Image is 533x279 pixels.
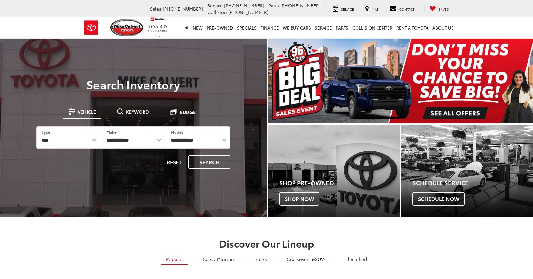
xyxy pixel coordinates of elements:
[334,256,338,262] li: |
[259,17,281,38] a: Finance
[235,17,259,38] a: Specials
[78,109,96,114] span: Vehicle
[106,129,117,135] label: Make
[424,5,454,13] a: My Saved Vehicles
[412,180,533,186] h4: Schedule Service
[126,109,149,114] span: Keyword
[79,17,103,38] img: Toyota
[163,5,203,12] span: [PHONE_NUMBER]
[228,9,269,15] span: [PHONE_NUMBER]
[42,129,50,135] label: Type
[188,155,230,169] button: Search
[183,17,191,38] a: Home
[341,253,372,264] a: Electrified
[399,7,414,12] span: Contact
[287,256,315,262] span: Crossovers &
[280,2,321,9] span: [PHONE_NUMBER]
[180,110,198,114] span: Budget
[205,17,235,38] a: Pre-Owned
[275,256,279,262] li: |
[161,155,187,169] button: Reset
[281,17,313,38] a: WE BUY CARS
[39,238,495,249] h2: Discover Our Lineup
[242,256,246,262] li: |
[431,17,456,38] a: About Us
[191,256,195,262] li: |
[372,7,379,12] span: Map
[385,5,419,13] a: Contact
[279,192,319,206] span: Shop Now
[360,5,384,13] a: Map
[208,9,227,15] span: Collision
[313,17,334,38] a: Service
[268,125,400,217] a: Shop Pre-Owned Shop Now
[191,17,205,38] a: New
[268,2,279,9] span: Parts
[439,7,449,12] span: Saved
[198,253,239,264] a: Cars
[212,256,234,262] span: & Minivan
[412,192,465,206] span: Schedule Now
[401,125,533,217] a: Schedule Service Schedule Now
[171,129,183,135] label: Model
[208,2,223,9] span: Service
[161,253,188,265] a: Popular
[27,78,240,91] h3: Search Inventory
[268,125,400,217] div: Toyota
[350,17,394,38] a: Collision Center
[279,180,400,186] h4: Shop Pre-Owned
[334,17,350,38] a: Parts
[401,125,533,217] div: Toyota
[341,7,354,12] span: Service
[394,17,431,38] a: Rent a Toyota
[110,19,144,36] img: Mike Calvert Toyota
[328,5,359,13] a: Service
[224,2,264,9] span: [PHONE_NUMBER]
[249,253,272,264] a: Trucks
[150,5,161,12] span: Sales
[282,253,331,264] a: SUVs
